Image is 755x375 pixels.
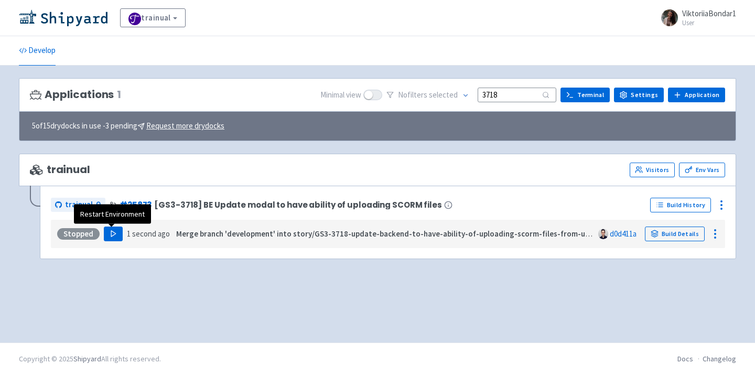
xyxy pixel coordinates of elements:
input: Search... [478,88,556,102]
a: Application [668,88,725,102]
span: 1 [117,89,121,101]
a: #25873 [120,199,152,210]
a: Changelog [703,354,736,363]
a: d0d411a [610,229,637,239]
a: Docs [677,354,693,363]
div: Copyright © 2025 All rights reserved. [19,353,161,365]
span: selected [429,90,458,100]
a: Env Vars [679,163,725,177]
time: 1 second ago [127,229,170,239]
button: Play [104,227,123,241]
a: Develop [19,36,56,66]
h3: Applications [30,89,121,101]
span: Minimal view [320,89,361,101]
a: Terminal [560,88,610,102]
strong: Merge branch 'development' into story/GS3-3718-update-backend-to-have-ability-of-uploading-scorm-... [176,229,649,239]
a: Visitors [630,163,675,177]
span: trainual [30,164,90,176]
a: Build History [650,198,711,212]
span: No filter s [398,89,458,101]
div: Stopped [57,228,100,240]
span: 5 of 15 drydocks in use - 3 pending [32,120,224,132]
a: Shipyard [73,354,101,363]
a: ViktoriiaBondar1 User [655,9,736,26]
a: trainual [51,198,105,212]
span: [GS3-3718] BE Update modal to have ability of uploading SCORM files [154,200,441,209]
a: trainual [120,8,186,27]
img: Shipyard logo [19,9,107,26]
span: trainual [65,199,93,211]
small: User [682,19,736,26]
a: Build Details [645,227,705,241]
span: ViktoriiaBondar1 [682,8,736,18]
u: Request more drydocks [146,121,224,131]
a: Settings [614,88,664,102]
